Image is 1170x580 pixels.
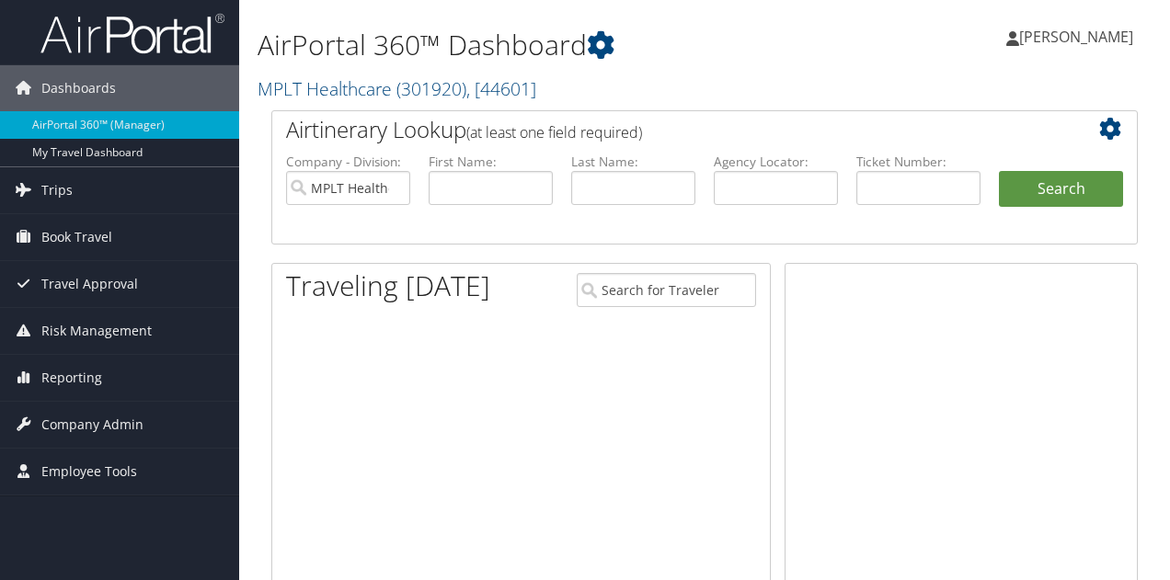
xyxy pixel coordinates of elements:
img: airportal-logo.png [40,12,224,55]
span: Travel Approval [41,261,138,307]
h1: Traveling [DATE] [286,267,490,305]
span: ( 301920 ) [396,76,466,101]
label: Ticket Number: [856,153,981,171]
label: Company - Division: [286,153,410,171]
h2: Airtinerary Lookup [286,114,1051,145]
label: Agency Locator: [714,153,838,171]
button: Search [999,171,1123,208]
h1: AirPortal 360™ Dashboard [258,26,854,64]
span: [PERSON_NAME] [1019,27,1133,47]
label: Last Name: [571,153,695,171]
span: Company Admin [41,402,143,448]
input: Search for Traveler [577,273,757,307]
span: Book Travel [41,214,112,260]
span: Trips [41,167,73,213]
span: Dashboards [41,65,116,111]
a: [PERSON_NAME] [1006,9,1152,64]
label: First Name: [429,153,553,171]
span: Employee Tools [41,449,137,495]
span: Reporting [41,355,102,401]
span: (at least one field required) [466,122,642,142]
span: , [ 44601 ] [466,76,536,101]
a: MPLT Healthcare [258,76,536,101]
span: Risk Management [41,308,152,354]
